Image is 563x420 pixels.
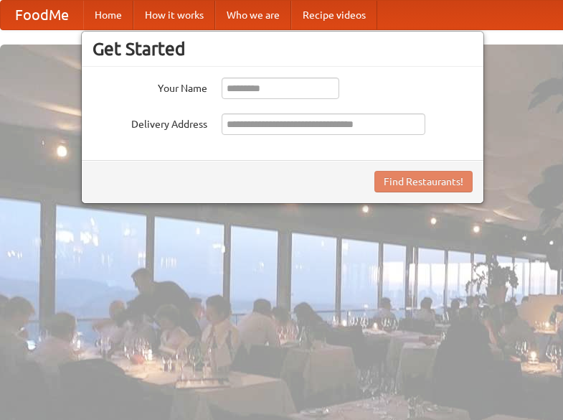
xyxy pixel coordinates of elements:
[291,1,377,29] a: Recipe videos
[93,78,207,95] label: Your Name
[133,1,215,29] a: How it works
[93,113,207,131] label: Delivery Address
[215,1,291,29] a: Who we are
[1,1,83,29] a: FoodMe
[93,38,473,60] h3: Get Started
[374,171,473,192] button: Find Restaurants!
[83,1,133,29] a: Home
